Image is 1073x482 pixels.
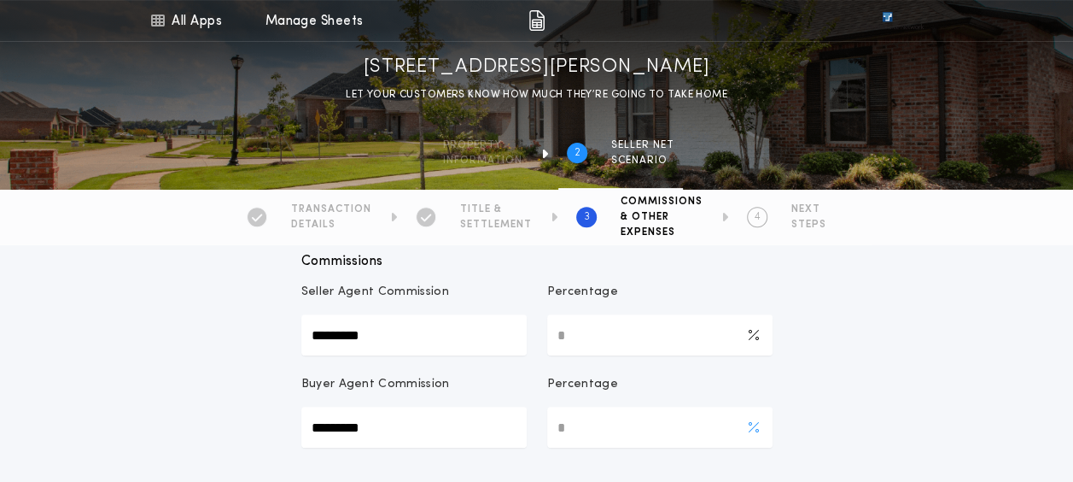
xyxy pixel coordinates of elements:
[791,203,826,216] span: NEXT
[301,251,773,272] p: Commissions
[346,86,727,103] p: LET YOUR CUSTOMERS KNOW HOW MUCH THEY’RE GOING TO TAKE HOME
[611,154,674,168] span: SCENARIO
[443,138,522,152] span: Property
[547,407,773,448] input: Percentage
[547,314,773,356] input: Percentage
[584,210,590,224] h2: 3
[301,314,527,356] input: Seller Agent Commission
[611,138,674,152] span: SELLER NET
[460,203,532,216] span: TITLE &
[291,218,371,232] span: DETAILS
[460,218,532,232] span: SETTLEMENT
[301,407,527,448] input: Buyer Agent Commission
[755,210,761,224] h2: 4
[851,12,923,29] img: vs-icon
[621,195,703,209] span: COMMISSIONS
[791,218,826,232] span: STEPS
[364,54,710,81] h1: [STREET_ADDRESS][PERSON_NAME]
[621,210,703,224] span: & OTHER
[301,376,450,393] p: Buyer Agent Commission
[547,376,618,393] p: Percentage
[301,284,449,301] p: Seller Agent Commission
[291,203,371,216] span: TRANSACTION
[547,284,618,301] p: Percentage
[621,226,703,239] span: EXPENSES
[528,10,545,31] img: img
[574,146,580,160] h2: 2
[443,154,522,168] span: information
